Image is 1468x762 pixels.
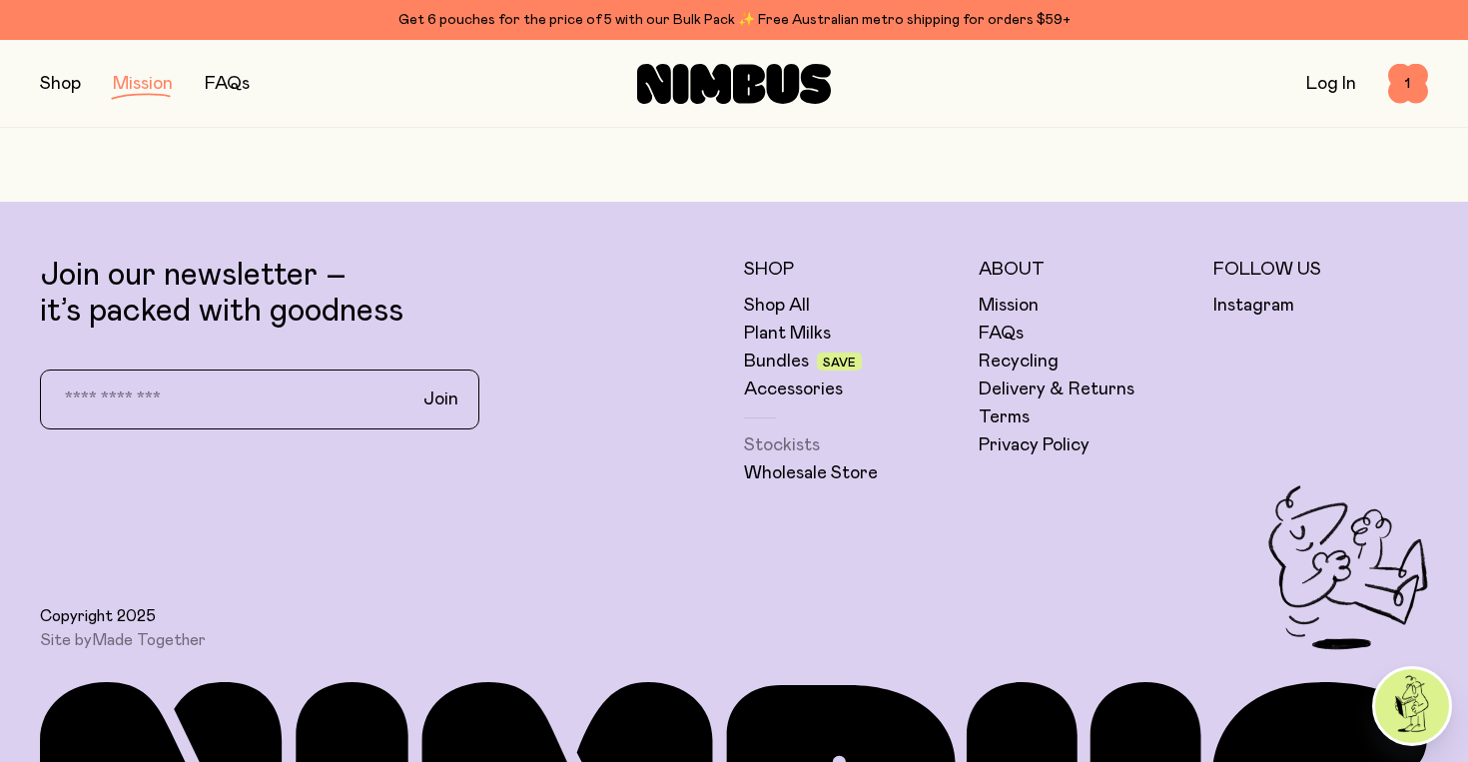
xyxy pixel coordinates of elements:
span: Site by [40,630,206,650]
span: Join [423,387,458,411]
a: Recycling [979,350,1059,374]
a: Made Together [92,632,206,648]
a: Mission [979,294,1039,318]
span: Copyright 2025 [40,606,156,626]
button: 1 [1388,64,1428,104]
a: FAQs [205,75,250,93]
a: Delivery & Returns [979,378,1134,401]
a: Terms [979,405,1030,429]
a: Privacy Policy [979,433,1090,457]
a: Mission [113,75,173,93]
a: Stockists [744,433,820,457]
h5: About [979,258,1193,282]
h5: Follow Us [1213,258,1428,282]
a: Log In [1306,75,1356,93]
span: Save [823,357,856,369]
a: Shop All [744,294,810,318]
div: Get 6 pouches for the price of 5 with our Bulk Pack ✨ Free Australian metro shipping for orders $59+ [40,8,1428,32]
img: agent [1375,669,1449,743]
a: FAQs [979,322,1024,346]
button: Join [407,379,474,420]
a: Bundles [744,350,809,374]
a: Instagram [1213,294,1294,318]
a: Plant Milks [744,322,831,346]
a: Accessories [744,378,843,401]
h5: Shop [744,258,959,282]
a: Wholesale Store [744,461,878,485]
p: Join our newsletter – it’s packed with goodness [40,258,724,330]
